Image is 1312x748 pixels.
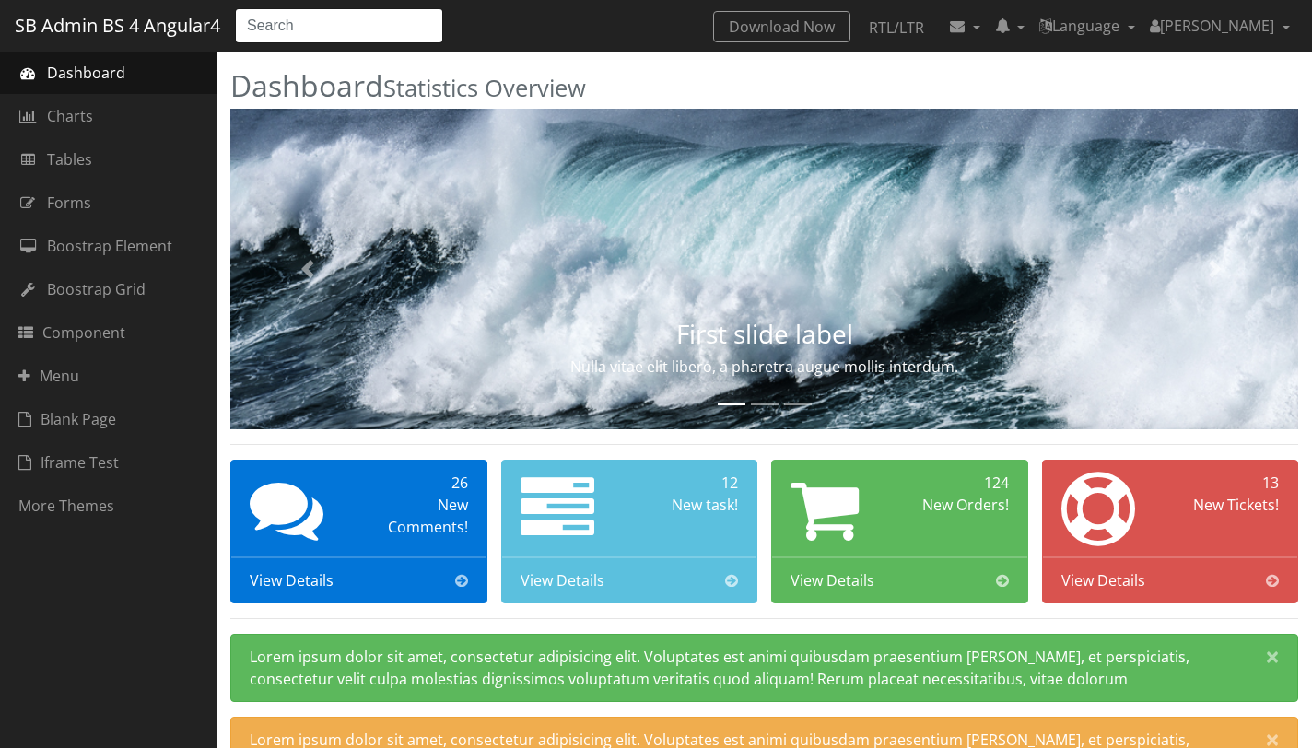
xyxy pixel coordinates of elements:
div: Lorem ipsum dolor sit amet, consectetur adipisicing elit. Voluptates est animi quibusdam praesent... [230,634,1298,702]
a: SB Admin BS 4 Angular4 [15,8,220,43]
img: Random first slide [230,109,1298,429]
div: 13 [1177,472,1279,494]
div: 26 [366,472,468,494]
button: Close [1248,635,1297,679]
p: Nulla vitae elit libero, a pharetra augue mollis interdum. [391,356,1138,378]
span: View Details [1061,569,1145,591]
span: Menu [18,365,79,387]
div: 12 [636,472,738,494]
a: [PERSON_NAME] [1142,7,1297,44]
span: View Details [521,569,604,591]
div: New Comments! [366,494,468,538]
a: Download Now [713,11,850,42]
span: View Details [250,569,334,591]
a: Language [1032,7,1142,44]
span: View Details [791,569,874,591]
div: New Orders! [907,494,1009,516]
div: 124 [907,472,1009,494]
small: Statistics Overview [383,72,586,104]
h2: Dashboard [230,69,1298,101]
span: × [1266,644,1279,669]
input: Search [235,8,443,43]
h3: First slide label [391,320,1138,348]
div: New Tickets! [1177,494,1279,516]
div: New task! [636,494,738,516]
a: RTL/LTR [854,11,939,44]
